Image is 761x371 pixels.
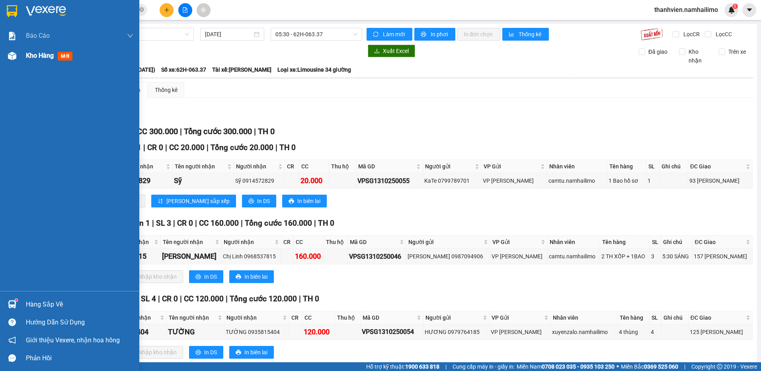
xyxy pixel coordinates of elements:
[76,8,95,16] span: Nhận:
[15,299,18,301] sup: 1
[425,313,481,322] span: Người gửi
[304,326,334,338] div: 120.000
[732,4,738,9] sup: 1
[648,5,724,15] span: thanhvien.namhailimo
[7,7,70,26] div: VP [PERSON_NAME]
[195,274,201,280] span: printer
[158,294,160,303] span: |
[368,45,415,57] button: downloadXuất Excel
[258,127,275,136] span: TH 0
[349,252,405,262] div: VPSG1310250046
[374,48,380,55] span: download
[141,294,156,303] span: SL 4
[168,326,223,338] div: TƯỜNG
[492,252,546,261] div: VP [PERSON_NAME]
[445,362,447,371] span: |
[163,238,214,246] span: Tên người nhận
[547,160,607,173] th: Nhân viên
[8,52,16,60] img: warehouse-icon
[383,47,409,55] span: Xuất Excel
[180,294,182,303] span: |
[405,363,439,370] strong: 1900 633 818
[275,143,277,152] span: |
[366,362,439,371] span: Hỗ trợ kỹ thuật:
[695,238,744,246] span: ĐC Giao
[457,28,501,41] button: In đơn chọn
[244,348,267,357] span: In biên lai
[254,127,256,136] span: |
[211,143,273,152] span: Tổng cước 20.000
[8,300,16,309] img: warehouse-icon
[358,162,415,171] span: Mã GD
[548,236,600,249] th: Nhân viên
[230,294,297,303] span: Tổng cước 120.000
[295,251,323,262] div: 160.000
[162,294,178,303] span: CR 0
[712,30,733,39] span: Lọc CC
[26,352,133,364] div: Phản hồi
[229,270,274,283] button: printerIn biên lai
[26,52,54,59] span: Kho hàng
[717,364,722,369] span: copyright
[180,127,182,136] span: |
[229,346,274,359] button: printerIn biên lai
[236,350,241,356] span: printer
[226,328,288,336] div: TƯỜNG 0935815404
[223,252,279,261] div: Chị Linh 0968537815
[129,219,150,228] span: Đơn 1
[734,4,736,9] span: 1
[502,28,549,41] button: bar-chartThống kê
[373,31,380,38] span: sync
[205,30,252,39] input: 14/10/2025
[204,272,217,281] span: In DS
[242,195,276,207] button: printerIn DS
[661,311,688,324] th: Ghi chú
[277,65,351,74] span: Loại xe: Limousine 34 giường
[6,52,18,61] span: CR :
[299,294,301,303] span: |
[650,311,662,324] th: SL
[297,197,320,205] span: In biên lai
[244,272,267,281] span: In biên lai
[241,219,243,228] span: |
[408,252,488,261] div: [PERSON_NAME] 0987094906
[680,30,701,39] span: Lọc CR
[158,198,163,205] span: sort-ascending
[167,324,224,340] td: TƯỜNG
[152,219,154,228] span: |
[282,195,327,207] button: printerIn biên lai
[619,328,648,336] div: 4 thùng
[408,238,482,246] span: Người gửi
[76,7,140,26] div: VP [PERSON_NAME]
[600,236,650,249] th: Tên hàng
[189,270,223,283] button: printerIn DS
[7,5,17,17] img: logo-vxr
[155,86,178,94] div: Thống kê
[199,219,239,228] span: CC 160.000
[648,176,658,185] div: 1
[302,311,335,324] th: CC
[151,195,236,207] button: sort-ascending[PERSON_NAME] sắp xếp
[235,176,283,185] div: Sỹ 0914572829
[26,31,50,41] span: Báo cáo
[357,176,421,186] div: VPSG1310250055
[348,249,406,264] td: VPSG1310250046
[551,311,618,324] th: Nhân viên
[174,175,233,186] div: Sỹ
[424,176,480,185] div: KaTe 0799789701
[127,33,133,39] span: down
[281,236,294,249] th: CR
[383,30,406,39] span: Làm mới
[363,313,415,322] span: Mã GD
[356,173,423,189] td: VPSG1310250055
[421,31,427,38] span: printer
[644,363,678,370] strong: 0369 525 060
[490,324,551,340] td: VP Phạm Ngũ Lão
[607,160,647,173] th: Tên hàng
[350,238,398,246] span: Mã GD
[123,346,183,359] button: downloadNhập kho nhận
[483,176,545,185] div: VP [PERSON_NAME]
[58,52,72,61] span: mới
[361,324,423,340] td: VPSG1310250054
[725,47,749,56] span: Trên xe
